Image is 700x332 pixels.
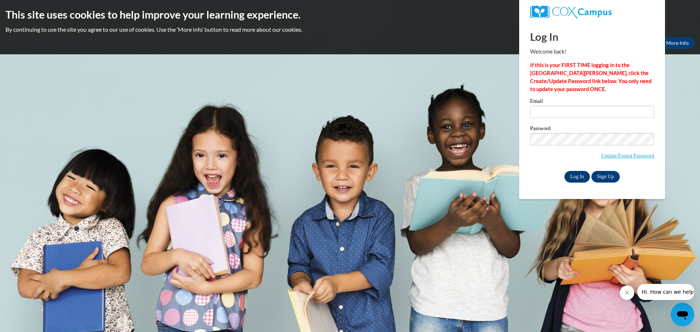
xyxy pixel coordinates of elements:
strong: If this is your FIRST TIME logging in to the [GEOGRAPHIC_DATA][PERSON_NAME], click the Create/Upd... [530,62,652,92]
iframe: Button to launch messaging window [671,303,694,326]
label: Password [530,126,654,133]
a: Update/Forgot Password [601,153,654,159]
a: COX Campus [530,5,654,19]
a: More Info [660,37,695,49]
p: Welcome back! [530,48,654,56]
label: Email [530,98,654,106]
input: Log In [564,171,590,183]
span: Hi. How can we help? [4,5,59,11]
p: By continuing to use the site you agree to our use of cookies. Use the ‘More info’ button to read... [5,26,695,34]
a: Sign Up [591,171,620,183]
iframe: Close message [620,285,634,300]
img: COX Campus [530,5,612,19]
iframe: Message from company [637,284,694,300]
h1: Log In [530,29,654,44]
h2: This site uses cookies to help improve your learning experience. [5,7,695,22]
